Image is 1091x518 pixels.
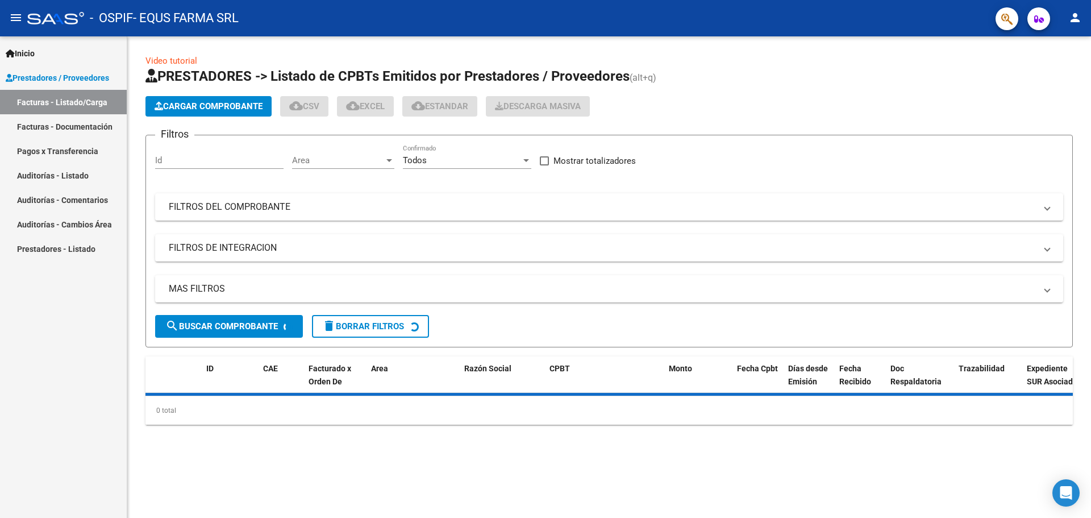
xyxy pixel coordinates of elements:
span: CPBT [549,364,570,373]
button: Borrar Filtros [312,315,429,338]
button: CSV [280,96,328,117]
datatable-header-cell: Doc Respaldatoria [886,357,954,407]
span: PRESTADORES -> Listado de CPBTs Emitidos por Prestadores / Proveedores [145,68,630,84]
datatable-header-cell: Trazabilidad [954,357,1022,407]
span: Inicio [6,47,35,60]
span: Facturado x Orden De [309,364,351,386]
span: Días desde Emisión [788,364,828,386]
mat-icon: cloud_download [346,99,360,113]
span: Doc Respaldatoria [890,364,942,386]
button: Cargar Comprobante [145,96,272,117]
datatable-header-cell: Días desde Emisión [784,357,835,407]
span: Expediente SUR Asociado [1027,364,1077,386]
div: Open Intercom Messenger [1052,479,1080,507]
span: Fecha Recibido [839,364,871,386]
span: Area [292,155,384,165]
mat-icon: person [1068,11,1082,24]
datatable-header-cell: CPBT [545,357,664,407]
button: Descarga Masiva [486,96,590,117]
mat-icon: cloud_download [411,99,425,113]
datatable-header-cell: CAE [259,357,304,407]
span: Trazabilidad [959,364,1005,373]
datatable-header-cell: ID [202,357,259,407]
button: Estandar [402,96,477,117]
mat-expansion-panel-header: FILTROS DE INTEGRACION [155,234,1063,262]
span: Mostrar totalizadores [553,154,636,168]
span: Estandar [411,101,468,111]
span: Monto [669,364,692,373]
span: Todos [403,155,427,165]
span: Razón Social [464,364,511,373]
span: - OSPIF [90,6,133,31]
span: (alt+q) [630,72,656,83]
h3: Filtros [155,126,194,142]
datatable-header-cell: Fecha Recibido [835,357,886,407]
mat-icon: cloud_download [289,99,303,113]
datatable-header-cell: Area [367,357,443,407]
datatable-header-cell: Razón Social [460,357,545,407]
mat-panel-title: MAS FILTROS [169,283,1036,295]
a: Video tutorial [145,56,197,66]
span: EXCEL [346,101,385,111]
datatable-header-cell: Fecha Cpbt [732,357,784,407]
span: Fecha Cpbt [737,364,778,373]
datatable-header-cell: Monto [664,357,732,407]
span: ID [206,364,214,373]
mat-expansion-panel-header: MAS FILTROS [155,275,1063,302]
div: 0 total [145,396,1073,425]
span: Descarga Masiva [495,101,581,111]
datatable-header-cell: Facturado x Orden De [304,357,367,407]
span: CAE [263,364,278,373]
button: EXCEL [337,96,394,117]
app-download-masive: Descarga masiva de comprobantes (adjuntos) [486,96,590,117]
mat-panel-title: FILTROS DEL COMPROBANTE [169,201,1036,213]
mat-icon: search [165,319,179,333]
span: - EQUS FARMA SRL [133,6,239,31]
mat-expansion-panel-header: FILTROS DEL COMPROBANTE [155,193,1063,221]
button: Buscar Comprobante [155,315,303,338]
span: Borrar Filtros [322,321,404,331]
mat-icon: menu [9,11,23,24]
mat-icon: delete [322,319,336,333]
span: Buscar Comprobante [165,321,278,331]
datatable-header-cell: Expediente SUR Asociado [1022,357,1085,407]
mat-panel-title: FILTROS DE INTEGRACION [169,242,1036,254]
span: Prestadores / Proveedores [6,72,109,84]
span: Area [371,364,388,373]
span: CSV [289,101,319,111]
span: Cargar Comprobante [155,101,263,111]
